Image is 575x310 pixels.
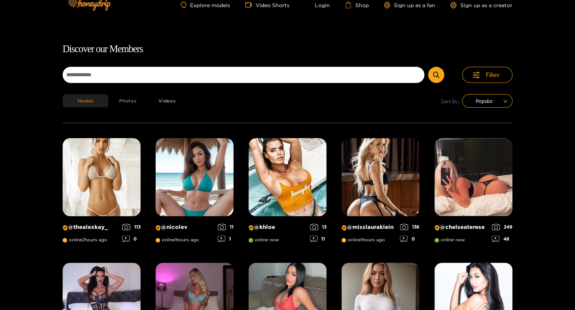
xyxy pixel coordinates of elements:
[63,224,118,231] p: @ thealexkay_
[156,138,234,248] a: Creator Profile Image: nicolev@nicolevonline1hours ago111
[434,138,512,248] a: Creator Profile Image: chelseaterese@chelseatereseonline now24948
[434,138,512,216] img: Creator Profile Image: chelseaterese
[108,94,148,107] button: Photos
[492,224,512,230] div: 249
[245,2,289,8] a: Video Shorts
[486,71,500,79] span: Filter
[218,236,234,242] div: 1
[434,224,488,231] p: @ chelseaterese
[122,236,141,242] div: 0
[384,2,435,8] a: Sign up as a fan
[428,67,444,83] button: Submit Search
[156,237,199,242] span: online 1 hours ago
[345,2,369,8] a: Shop
[245,2,256,8] span: video-camera
[63,138,141,248] a: Creator Profile Image: thealexkay_@thealexkay_online2hours ago1130
[63,237,107,242] span: online 2 hours ago
[122,224,141,230] div: 113
[434,237,465,242] span: online now
[492,236,512,242] div: 48
[156,138,234,216] img: Creator Profile Image: nicolev
[341,224,396,231] p: @ misslauraklein
[341,138,419,248] a: Creator Profile Image: misslauraklein@misslaurakleinonline1hours ago1360
[181,2,230,8] a: Explore models
[63,41,512,57] h1: Discover our Members
[63,94,108,107] button: Models
[249,138,326,216] img: Creator Profile Image: khloe
[400,224,419,230] div: 136
[462,67,512,83] button: Filter
[249,237,279,242] span: online now
[400,236,419,242] div: 0
[156,224,214,231] p: @ nicolev
[63,138,141,216] img: Creator Profile Image: thealexkay_
[341,138,419,216] img: Creator Profile Image: misslauraklein
[310,236,326,242] div: 11
[148,94,187,107] button: Videos
[218,224,234,230] div: 11
[304,2,330,8] a: Login
[341,237,385,242] span: online 1 hours ago
[468,95,507,107] span: Popular
[462,94,512,108] div: sort
[310,224,326,230] div: 13
[441,97,459,105] span: Sort by:
[249,138,326,248] a: Creator Profile Image: khloe@khloeonline now1311
[450,2,512,8] a: Sign up as a creator
[249,224,306,231] p: @ khloe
